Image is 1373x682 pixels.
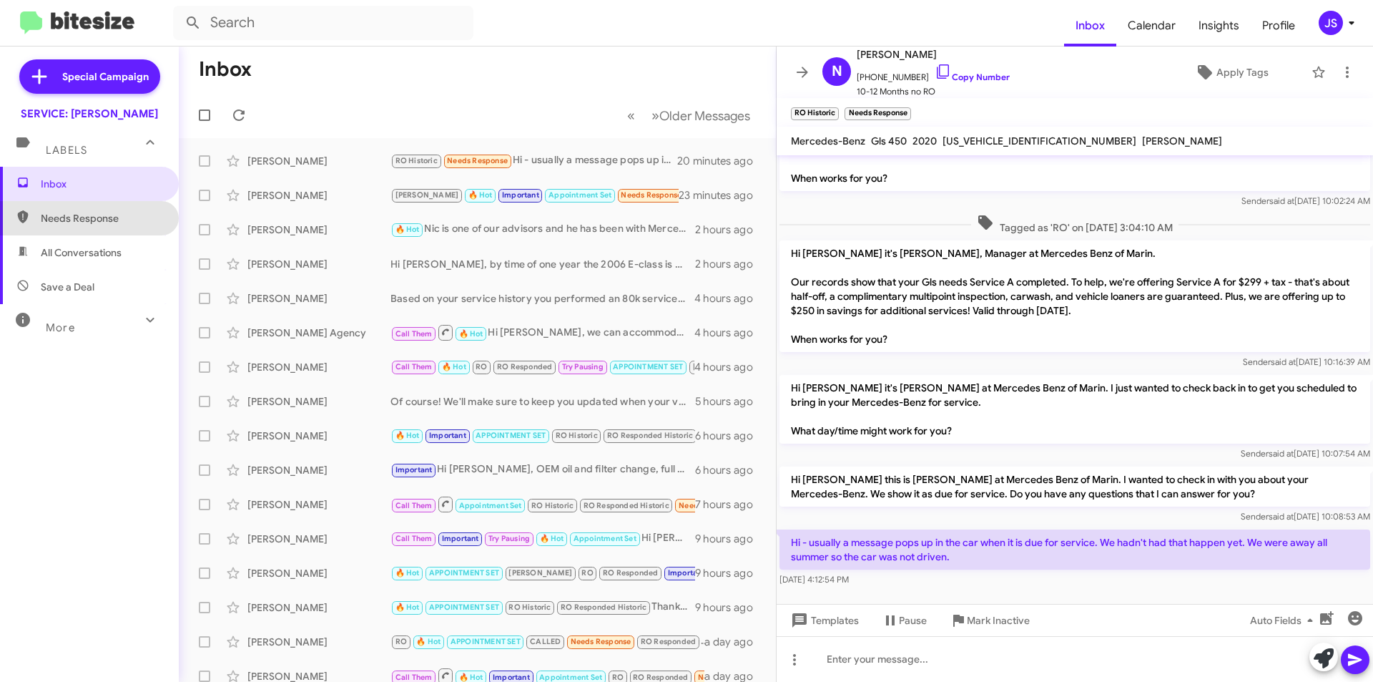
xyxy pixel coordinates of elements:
[779,240,1370,352] p: Hi [PERSON_NAME] it's [PERSON_NAME], Manager at Mercedes Benz of Marin. Our records show that you...
[704,635,764,649] div: a day ago
[1269,448,1294,459] span: said at
[584,501,669,510] span: RO Responded Historic
[390,495,695,513] div: Inbound Call
[1142,135,1222,147] span: [PERSON_NAME]
[967,608,1030,633] span: Mark Inactive
[791,135,865,147] span: Mercedes-Benz
[502,190,539,200] span: Important
[695,394,764,409] div: 5 hours ago
[1251,5,1306,47] span: Profile
[1216,59,1269,85] span: Apply Tags
[390,221,695,238] div: Nic is one of our advisors and he has been with Mercedes for years. Can I make an appointment for...
[668,568,705,578] span: Important
[627,107,635,125] span: «
[695,463,764,477] div: 6 hours ago
[561,603,646,612] span: RO Responded Historic
[641,637,696,646] span: RO Responded
[62,69,149,84] span: Special Campaign
[971,214,1178,235] span: Tagged as 'RO' on [DATE] 3:04:10 AM
[247,635,390,649] div: [PERSON_NAME]
[899,608,927,633] span: Pause
[540,534,564,543] span: 🔥 Hot
[779,375,1370,444] p: Hi [PERSON_NAME] it's [PERSON_NAME] at Mercedes Benz of Marin. I just wanted to check back in to ...
[41,245,122,260] span: All Conversations
[935,72,1010,82] a: Copy Number
[41,280,94,294] span: Save a Deal
[548,190,611,200] span: Appointment Set
[938,608,1041,633] button: Mark Inactive
[395,190,459,200] span: [PERSON_NAME]
[247,532,390,546] div: [PERSON_NAME]
[395,431,420,440] span: 🔥 Hot
[562,362,604,371] span: Try Pausing
[571,637,631,646] span: Needs Response
[46,144,87,157] span: Labels
[871,135,907,147] span: Gls 450
[508,603,551,612] span: RO Historic
[1116,5,1187,47] a: Calendar
[612,673,624,682] span: RO
[476,362,487,371] span: RO
[395,362,433,371] span: Call Them
[621,190,681,200] span: Needs Response
[832,60,842,83] span: N
[247,291,390,306] div: [PERSON_NAME]
[395,225,420,234] span: 🔥 Hot
[390,291,694,306] div: Based on your service history you performed an 80k service [DATE] at 88,199. For this next routin...
[788,608,859,633] span: Templates
[694,291,764,306] div: 4 hours ago
[679,501,739,510] span: Needs Response
[779,530,1370,570] p: Hi - usually a message pops up in the car when it is due for service. We hadn't had that happen y...
[429,568,499,578] span: APPOINTMENT SET
[857,63,1010,84] span: [PHONE_NUMBER]
[429,431,466,440] span: Important
[581,568,593,578] span: RO
[508,568,572,578] span: [PERSON_NAME]
[247,360,390,374] div: [PERSON_NAME]
[1271,356,1296,367] span: said at
[659,108,750,124] span: Older Messages
[633,673,688,682] span: RO Responded
[870,608,938,633] button: Pause
[1269,511,1294,522] span: said at
[447,156,508,165] span: Needs Response
[1239,608,1330,633] button: Auto Fields
[395,673,433,682] span: Call Them
[247,154,390,168] div: [PERSON_NAME]
[1243,356,1370,367] span: Sender [DATE] 10:16:39 AM
[395,534,433,543] span: Call Them
[574,534,636,543] span: Appointment Set
[530,637,561,646] span: CALLED
[912,135,937,147] span: 2020
[390,257,695,271] div: Hi [PERSON_NAME], by time of one year the 2006 E-class is due. Let me know when you are ready and...
[1187,5,1251,47] a: Insights
[791,107,839,120] small: RO Historic
[390,359,694,375] div: Thx. I rescheduled to [DATE].
[643,101,759,130] button: Next
[46,321,75,334] span: More
[679,154,764,168] div: 20 minutes ago
[695,497,764,512] div: 7 hours ago
[459,673,483,682] span: 🔥 Hot
[247,223,390,237] div: [PERSON_NAME]
[390,599,695,615] div: Thanks for letting me know. We look forward to seeing you in September.
[173,6,473,40] input: Search
[1158,59,1304,85] button: Apply Tags
[1241,195,1370,206] span: Sender [DATE] 10:02:24 AM
[607,431,693,440] span: RO Responded Historic
[1250,608,1319,633] span: Auto Fields
[19,59,160,94] a: Special Campaign
[1064,5,1116,47] a: Inbox
[247,257,390,271] div: [PERSON_NAME]
[390,633,704,650] div: Lo Ipsu D'si amet consec ad elits doe te Inc ut laboree dolorem aliqu eni ad minimv quisn . Exe u...
[1241,511,1370,522] span: Sender [DATE] 10:08:53 AM
[416,637,441,646] span: 🔥 Hot
[390,152,679,169] div: Hi - usually a message pops up in the car when it is due for service. We hadn't had that happen y...
[395,568,420,578] span: 🔥 Hot
[679,188,764,203] div: 23 minutes ago
[390,394,695,409] div: Of course! We'll make sure to keep you updated when your vehicle is due for service. If you have ...
[694,360,764,374] div: 4 hours ago
[488,534,530,543] span: Try Pausing
[695,532,764,546] div: 9 hours ago
[619,101,644,130] button: Previous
